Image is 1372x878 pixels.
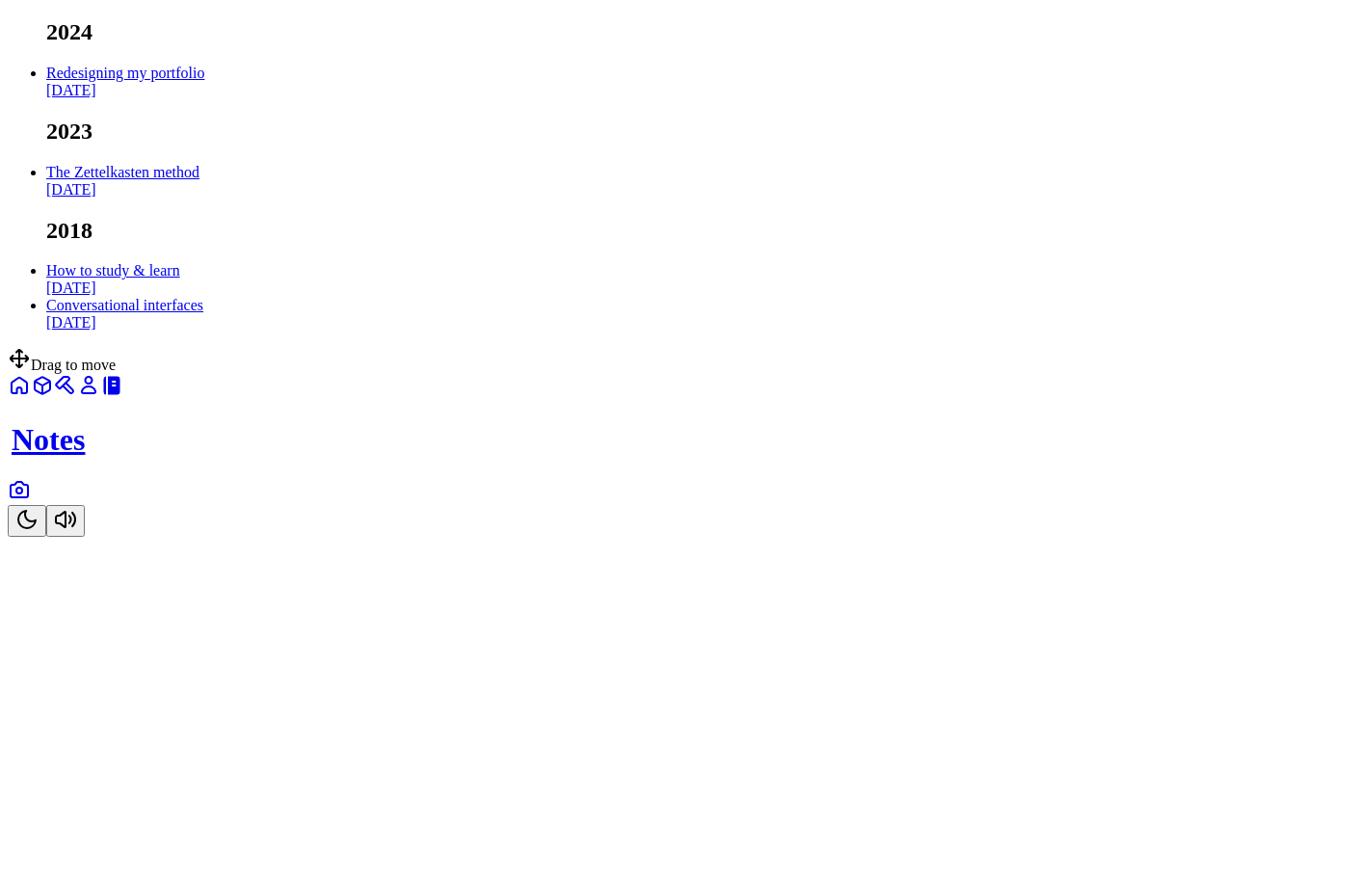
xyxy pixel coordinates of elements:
[46,19,1364,45] h2: 2024
[46,65,204,98] a: Redesigning my portfolio[DATE]
[46,262,180,296] a: How to study & learn[DATE]
[46,181,96,198] span: [DATE]
[46,314,96,331] span: [DATE]
[46,218,1364,244] h2: 2018
[46,279,96,296] span: [DATE]
[12,422,1364,458] h1: Notes
[46,505,85,537] button: Toggle Audio
[46,119,1364,145] h2: 2023
[46,297,203,331] a: Conversational interfaces[DATE]
[46,164,199,198] a: The Zettelkasten method[DATE]
[46,82,96,98] span: [DATE]
[8,505,46,537] button: Toggle Theme
[8,347,1364,374] div: Drag to move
